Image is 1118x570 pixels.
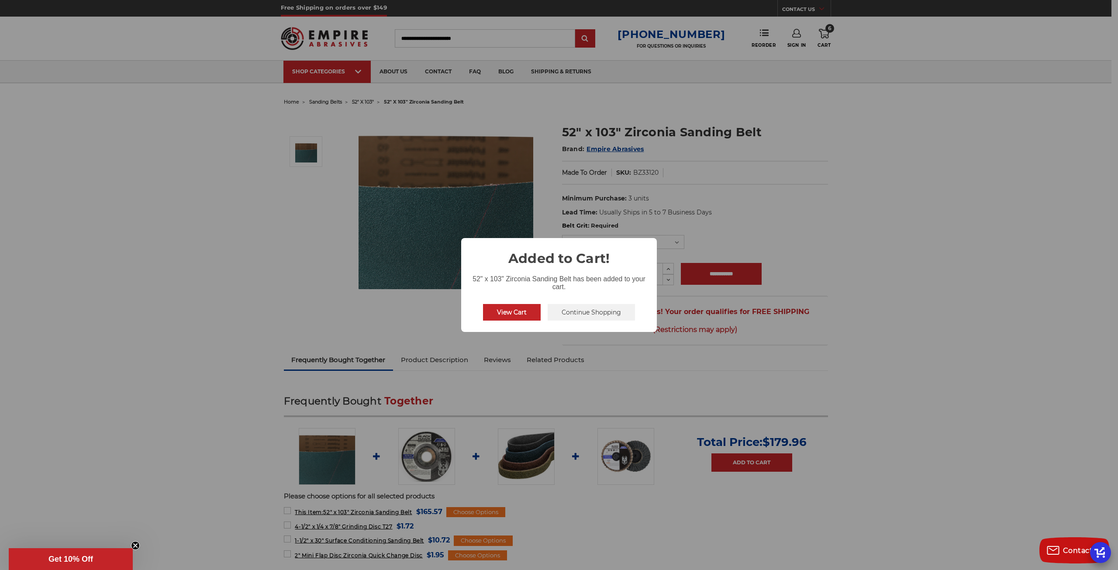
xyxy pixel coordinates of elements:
[1063,546,1104,555] span: Contact us
[48,555,93,563] span: Get 10% Off
[461,268,657,293] div: 52" x 103" Zirconia Sanding Belt has been added to your cart.
[131,541,140,550] button: Close teaser
[548,304,635,321] button: Continue Shopping
[483,304,541,321] button: View Cart
[1039,537,1109,563] button: Contact us
[461,238,657,268] h2: Added to Cart!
